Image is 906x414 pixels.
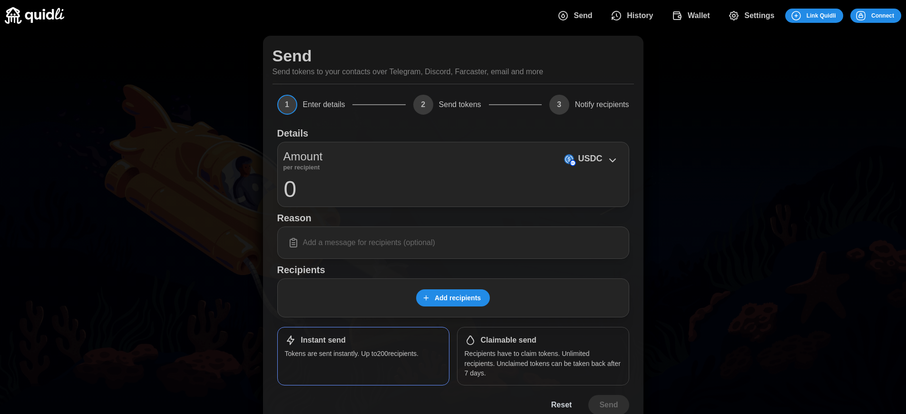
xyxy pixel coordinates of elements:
h1: Reason [277,212,629,224]
span: Link Quidli [807,9,836,22]
button: 2Send tokens [413,95,481,115]
button: Add recipients [416,289,490,306]
span: 1 [277,95,297,115]
span: Notify recipients [575,101,629,108]
span: 3 [549,95,569,115]
img: Quidli [5,7,64,24]
input: Add a message for recipients (optional) [283,233,623,253]
p: USDC [578,152,602,166]
span: Send tokens [439,101,481,108]
span: 2 [413,95,433,115]
img: USDC (on Base) [564,154,574,164]
button: Connect [850,9,901,23]
h1: Send [273,45,312,66]
button: 3Notify recipients [549,95,629,115]
span: Wallet [688,6,710,25]
span: Connect [871,9,894,22]
button: History [604,6,664,26]
span: Settings [744,6,774,25]
p: Amount [283,148,323,165]
p: Tokens are sent instantly. Up to 200 recipients. [285,349,442,358]
button: Wallet [664,6,721,26]
button: Send [550,6,604,26]
button: Link Quidli [785,9,843,23]
p: Send tokens to your contacts over Telegram, Discord, Farcaster, email and more [273,66,544,78]
p: Recipients have to claim tokens. Unlimited recipients. Unclaimed tokens can be taken back after 7... [465,349,622,378]
button: 1Enter details [277,95,345,115]
button: Settings [721,6,786,26]
input: 0 [283,177,623,201]
h1: Details [277,127,309,139]
h1: Claimable send [481,335,536,345]
span: Send [574,6,592,25]
span: History [627,6,653,25]
span: Add recipients [435,290,481,306]
p: per recipient [283,165,323,170]
span: Enter details [303,101,345,108]
h1: Instant send [301,335,346,345]
h1: Recipients [277,264,629,276]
